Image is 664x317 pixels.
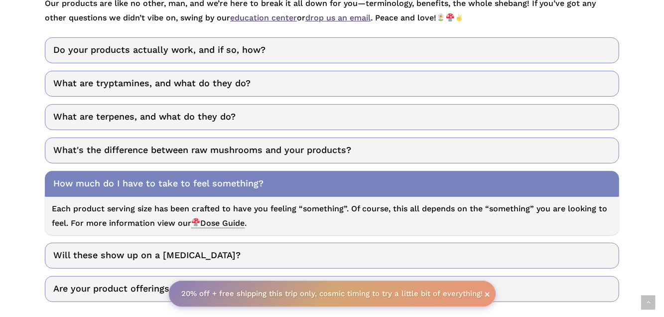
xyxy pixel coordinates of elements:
strong: 20% off + free shipping this trip only, cosmic timing to try a little bit of everything! [181,289,483,298]
a: Will these show up on a [MEDICAL_DATA]? [45,243,619,269]
a: drop us an email [305,13,371,22]
a: What are tryptamines, and what do they do? [45,71,619,97]
img: 🍄 [446,13,454,21]
a: Back to top [641,296,656,310]
span: Dose Guide [191,218,245,228]
a: education center [230,13,297,22]
a: Are your product offerings vegan? [45,276,619,302]
a: What's the difference between raw mushrooms and your products? [45,138,619,163]
a: Do your products actually work, and if so, how? [45,37,619,63]
a: How much do I have to take to feel something? [45,171,619,197]
span: × [484,289,490,299]
img: 🌼 [437,13,445,21]
a: What are terpenes, and what do they do? [45,104,619,130]
img: 🍄 [192,218,200,226]
p: Each product serving size has been crafted to have you feeling “something”. Of course, this all d... [52,202,612,231]
img: ✌️ [455,13,463,21]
